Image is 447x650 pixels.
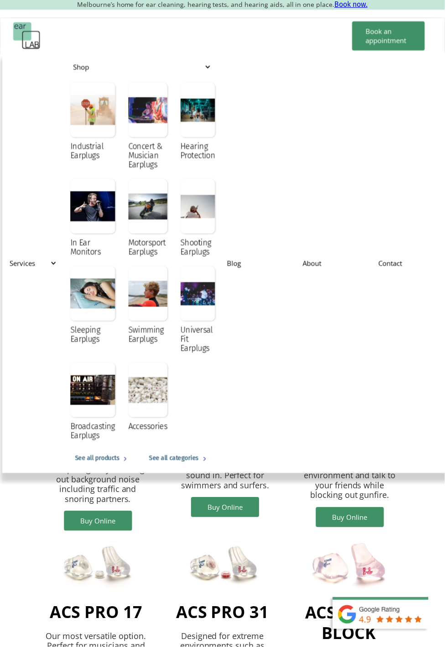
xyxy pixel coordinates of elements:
[125,81,173,174] a: Concert & Musician Earplugs
[172,534,275,604] img: ACS Pro 31 earplugs
[299,605,402,647] h2: acs total block
[177,178,221,262] a: Shooting Earplugs
[182,239,217,258] div: Shooting Earplugs
[125,265,173,349] a: Swimming Earplugs
[129,143,168,170] div: Concert & Musician Earplugs
[297,251,373,278] a: About
[301,463,403,502] p: Hear your surrounding environment and talk to your friends while blocking out gunfire.
[66,178,120,262] a: In Ear Monitors
[150,455,199,466] div: See all categories
[45,467,152,507] p: Sleep longer by blocking out background noise including traffic and snoring partners.
[50,605,143,626] h2: acs pro 17
[221,251,297,278] a: Blog
[125,362,173,437] a: Accessories
[64,513,133,534] a: Buy Online
[71,239,116,258] div: In Ear Monitors
[317,510,386,530] a: Buy Online
[66,446,140,476] a: See all products
[71,143,116,161] div: Industrial Earplugs
[66,81,120,165] a: Industrial Earplugs
[129,239,168,258] div: Motorsport Earplugs
[192,500,260,520] a: Buy Online
[66,53,221,81] div: Shop
[129,424,168,433] div: Accessories
[129,327,168,345] div: Swimming Earplugs
[176,463,277,493] p: Keep water out and let sound in. Perfect for swimmers and surfers.
[354,21,427,51] a: Book an appointment
[182,327,217,354] div: Universal Fit Earplugs
[75,455,120,466] div: See all products
[2,251,66,278] div: Services
[66,81,221,476] nav: Shop
[125,178,173,262] a: Motorsport Earplugs
[10,260,55,269] div: Services
[177,605,270,626] h2: acs pro 31
[299,534,402,605] img: ACS Total Block earplugs
[13,22,41,50] a: home
[66,265,120,349] a: Sleeping Earplugs
[73,63,210,72] div: Shop
[71,424,116,442] div: Broadcasting Earplugs
[177,81,221,165] a: Hearing Protection
[177,265,221,359] a: Universal Fit Earplugs
[182,143,217,161] div: Hearing Protection
[45,534,148,604] img: ACS Pro 17 earplugs
[71,327,116,345] div: Sleeping Earplugs
[140,446,220,476] a: See all categories
[66,362,120,446] a: Broadcasting Earplugs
